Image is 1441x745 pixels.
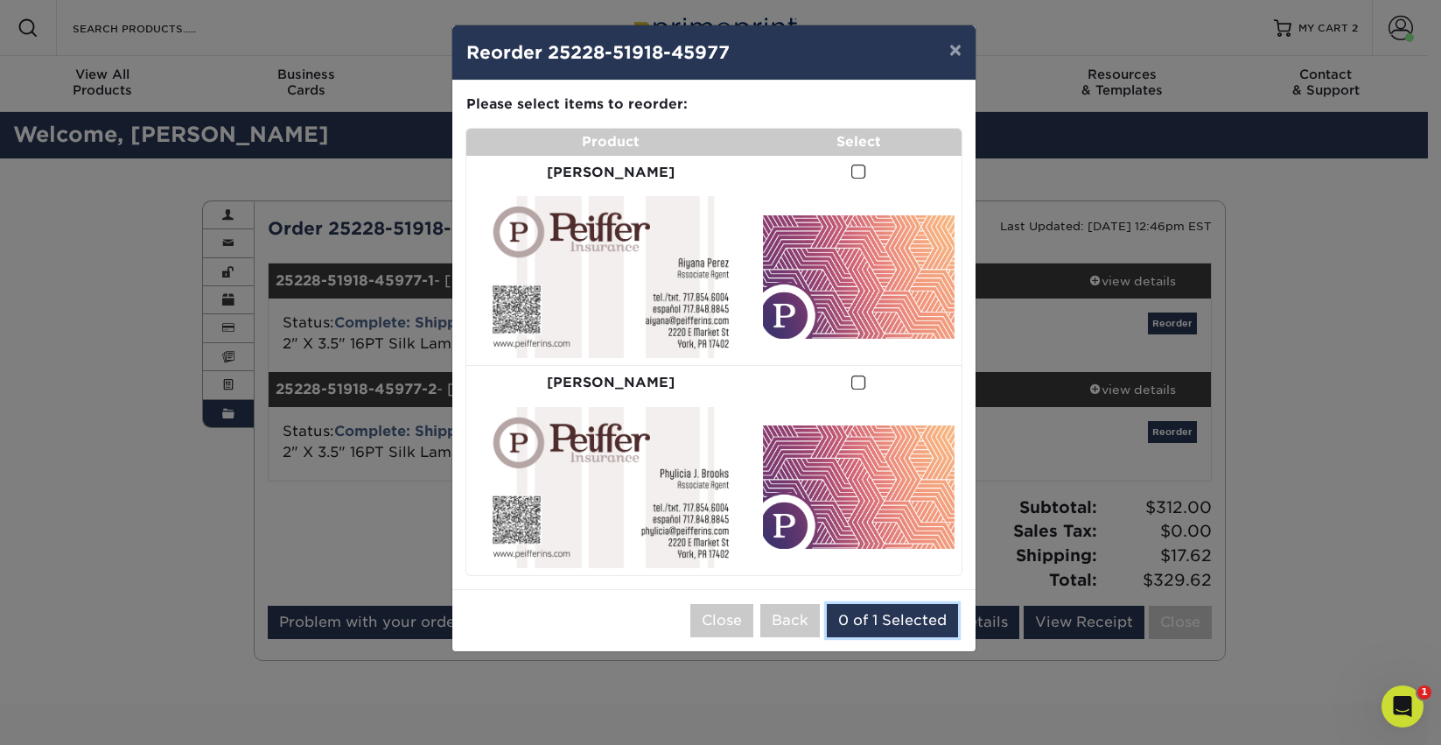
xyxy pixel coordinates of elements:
[763,215,955,339] img: primo-2140-67d1ba5beb787
[1382,685,1424,727] iframe: Intercom live chat
[473,407,749,568] img: primo-3473-67d1ba5bf281f
[466,39,962,66] h4: Reorder 25228-51918-45977
[547,164,675,180] strong: [PERSON_NAME]
[473,196,749,357] img: primo-6457-67d1ba5be5fab
[582,133,640,150] strong: Product
[1417,685,1431,699] span: 1
[760,604,820,637] button: Back
[466,95,688,112] strong: Please select items to reorder:
[547,374,675,390] strong: [PERSON_NAME]
[827,604,958,637] button: 0 of 1 Selected
[836,133,881,150] strong: Select
[935,25,976,74] button: ×
[763,425,955,549] img: primo-4898-67d1ba5c02d17
[690,604,753,637] button: Close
